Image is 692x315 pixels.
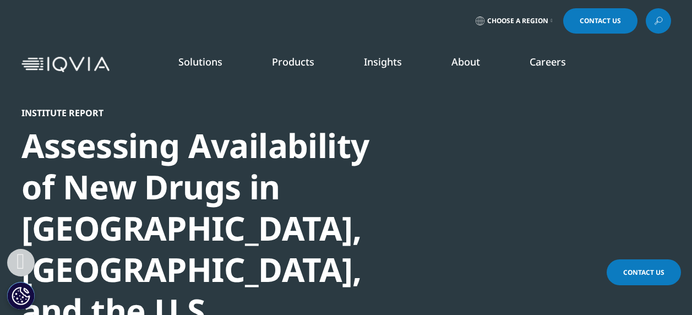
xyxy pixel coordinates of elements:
a: Careers [530,55,566,68]
a: Insights [364,55,402,68]
a: About [451,55,480,68]
span: Contact Us [623,268,664,277]
span: Contact Us [580,18,621,24]
a: Contact Us [563,8,637,34]
button: Cookies Settings [7,282,35,309]
a: Solutions [178,55,222,68]
span: Choose a Region [487,17,548,25]
div: Institute Report [21,107,399,118]
a: Products [272,55,314,68]
img: IQVIA Healthcare Information Technology and Pharma Clinical Research Company [21,57,110,73]
a: Contact Us [607,259,681,285]
nav: Primary [114,39,671,90]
